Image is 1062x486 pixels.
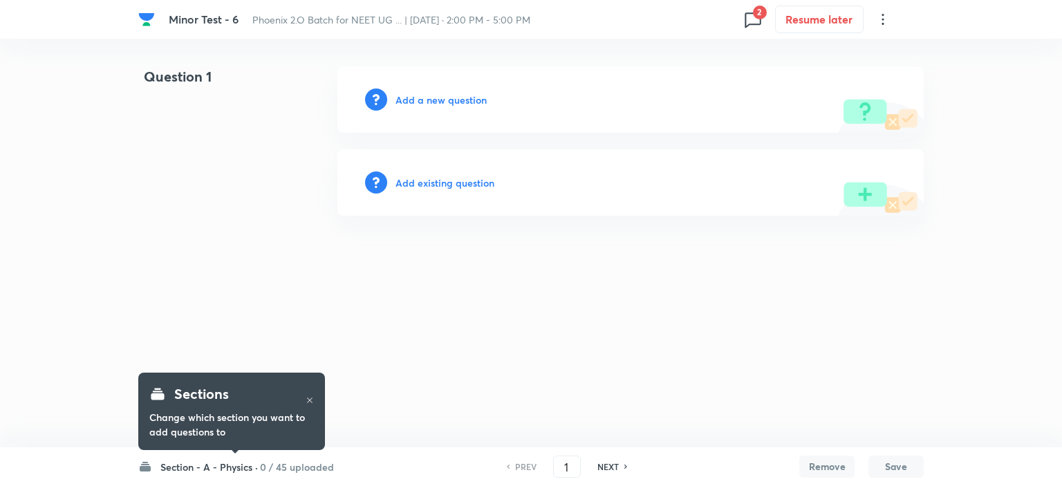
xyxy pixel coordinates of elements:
h6: Section - A - Physics · [160,460,258,474]
h6: NEXT [597,460,619,473]
h6: Change which section you want to add questions to [149,410,314,439]
button: Remove [799,456,855,478]
span: Phoenix 2.O Batch for NEET UG ... | [DATE] · 2:00 PM - 5:00 PM [252,13,530,26]
button: Resume later [775,6,864,33]
h4: Question 1 [138,66,293,98]
h4: Sections [174,384,229,404]
a: Company Logo [138,11,158,28]
button: Save [868,456,924,478]
h6: PREV [515,460,537,473]
img: Company Logo [138,11,155,28]
h6: Add a new question [395,93,487,107]
h6: Add existing question [395,176,494,190]
h6: 0 / 45 uploaded [260,460,334,474]
span: Minor Test - 6 [169,12,239,26]
span: 2 [753,6,767,19]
